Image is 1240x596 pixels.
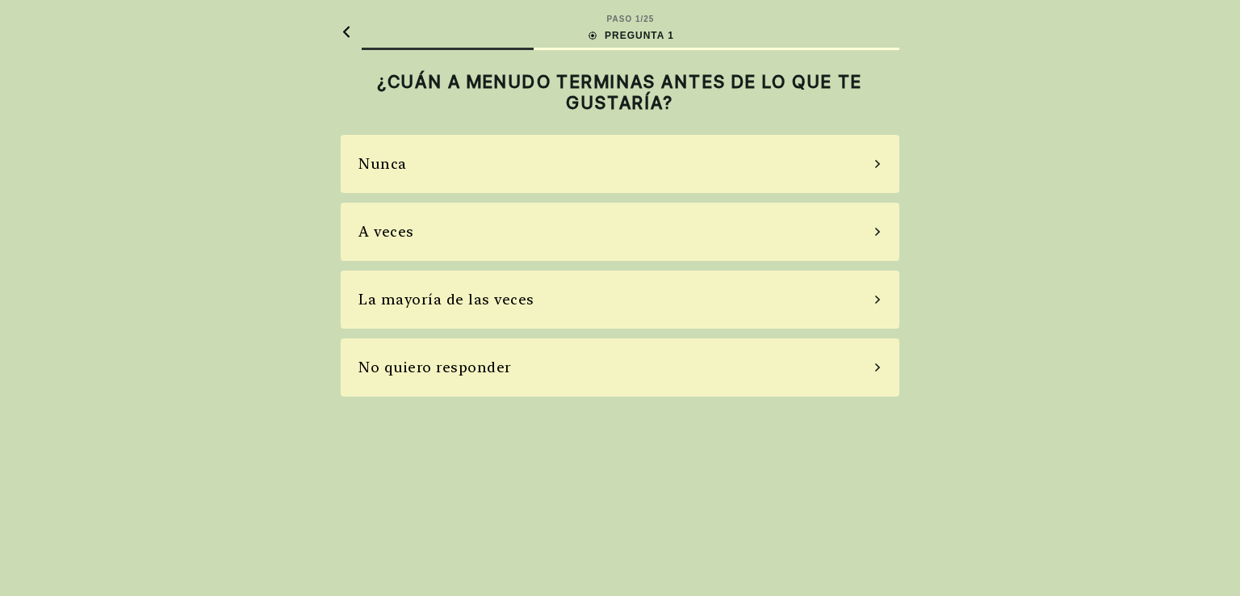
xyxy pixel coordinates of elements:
[358,155,407,172] font: Nunca
[358,291,534,308] font: La mayoría de las veces
[358,359,512,376] font: No quiero responder
[605,30,674,41] font: PREGUNTA 1
[635,15,641,23] font: 1
[377,71,863,113] font: ¿CUÁN A MENUDO TERMINAS ANTES DE LO QUE TE GUSTARÍA?
[358,223,414,240] font: A veces
[641,15,644,23] font: /
[643,15,654,23] font: 25
[607,15,633,23] font: PASO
